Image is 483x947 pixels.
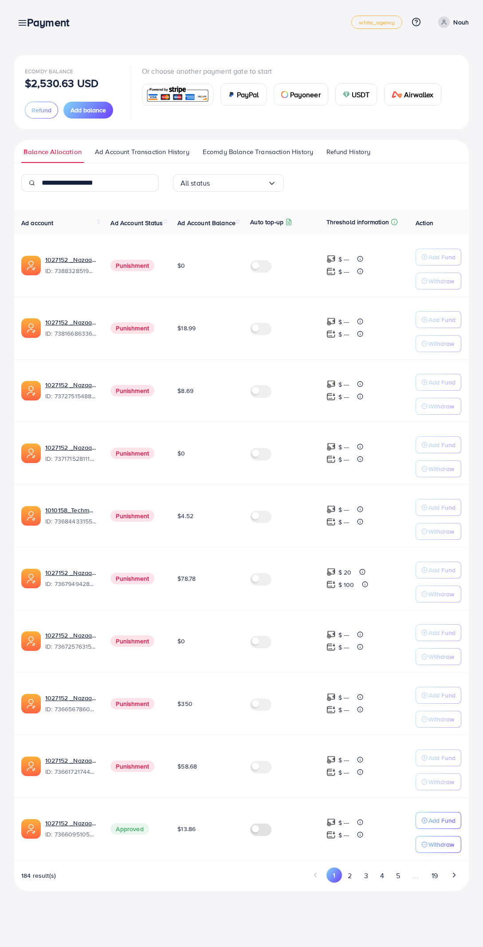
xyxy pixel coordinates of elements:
span: ID: 7366172174454882305 [45,767,96,776]
p: $ 100 [338,579,354,590]
p: $ --- [338,379,349,390]
span: Approved [110,823,149,835]
span: ID: 7388328519014645761 [45,266,96,275]
span: white_agency [359,20,395,25]
span: ID: 7366095105679261697 [45,830,96,839]
p: Withdraw [428,401,454,412]
a: card [142,84,213,106]
a: 1027152 _Nazaagency_016 [45,631,96,640]
div: <span class='underline'>1027152 _Nazaagency_007</span></br>7372751548805726224 [45,380,96,401]
p: Withdraw [428,589,454,599]
span: $18.99 [177,324,196,333]
div: <span class='underline'>1027152 _Nazaagency_04</span></br>7371715281112170513 [45,443,96,464]
p: $ --- [338,504,349,515]
button: Withdraw [416,711,461,728]
span: ID: 7381668633665093648 [45,329,96,338]
p: Withdraw [428,526,454,537]
button: Add Fund [416,249,461,265]
span: Punishment [110,322,154,334]
p: Withdraw [428,464,454,474]
p: $2,530.63 USD [25,78,98,88]
img: top-up amount [326,818,336,827]
p: Withdraw [428,338,454,349]
button: Add Fund [416,562,461,579]
span: $0 [177,261,185,270]
div: <span class='underline'>1027152 _Nazaagency_003</span></br>7367949428067450896 [45,568,96,589]
button: Withdraw [416,273,461,289]
p: $ --- [338,266,349,277]
span: Ecomdy Balance [25,67,73,75]
span: ID: 7372751548805726224 [45,392,96,400]
p: $ --- [338,254,349,265]
img: top-up amount [326,580,336,589]
span: Punishment [110,573,154,584]
p: Add Fund [428,690,456,701]
button: Withdraw [416,460,461,477]
a: Nouh [435,16,469,28]
p: Add Fund [428,753,456,763]
a: cardAirwallex [384,83,441,106]
a: 1027152 _Nazaagency_0051 [45,693,96,702]
span: $4.52 [177,511,193,520]
span: ID: 7371715281112170513 [45,454,96,463]
p: Add Fund [428,815,456,826]
p: Auto top-up [250,217,283,227]
img: ic-ads-acc.e4c84228.svg [21,819,41,839]
span: Punishment [110,260,154,271]
button: Add Fund [416,374,461,391]
div: <span class='underline'>1027152 _Nazaagency_023</span></br>7381668633665093648 [45,318,96,338]
img: card [343,91,350,98]
span: Ad Account Transaction History [95,147,189,157]
span: ID: 7367949428067450896 [45,579,96,588]
button: Withdraw [416,523,461,540]
img: top-up amount [326,830,336,840]
button: Add Fund [416,749,461,766]
button: Add Fund [416,436,461,453]
p: $ --- [338,442,349,452]
p: $ --- [338,755,349,765]
img: ic-ads-acc.e4c84228.svg [21,757,41,776]
p: Add Fund [428,377,456,388]
img: top-up amount [326,630,336,639]
button: Go to page 5 [390,868,406,884]
a: 1010158_Techmanistan pk acc_1715599413927 [45,506,96,515]
img: card [281,91,288,98]
span: Action [416,218,433,227]
a: 1027152 _Nazaagency_023 [45,318,96,327]
span: ID: 7366567860828749825 [45,705,96,713]
p: $ --- [338,392,349,402]
img: ic-ads-acc.e4c84228.svg [21,318,41,338]
iframe: Chat [445,907,476,940]
img: top-up amount [326,317,336,326]
a: 1027152 _Nazaagency_019 [45,255,96,264]
img: card [145,85,210,104]
p: $ --- [338,454,349,465]
img: top-up amount [326,567,336,577]
span: Airwallex [404,89,433,100]
img: top-up amount [326,455,336,464]
button: Go to page 4 [374,868,390,884]
p: $ --- [338,317,349,327]
p: Withdraw [428,276,454,286]
div: <span class='underline'>1027152 _Nazaagency_018</span></br>7366172174454882305 [45,756,96,777]
div: <span class='underline'>1010158_Techmanistan pk acc_1715599413927</span></br>7368443315504726017 [45,506,96,526]
img: top-up amount [326,693,336,702]
img: top-up amount [326,254,336,264]
p: Withdraw [428,714,454,725]
p: $ 20 [338,567,352,578]
button: Add Fund [416,624,461,641]
a: 1027152 _Nazaagency_007 [45,380,96,389]
button: Add Fund [416,499,461,516]
p: $ --- [338,817,349,828]
h3: Payment [27,16,76,29]
p: Or choose another payment gate to start [142,66,448,76]
button: Add Fund [416,687,461,704]
span: Punishment [110,761,154,772]
span: $350 [177,699,192,708]
img: ic-ads-acc.e4c84228.svg [21,444,41,463]
span: All status [181,176,210,190]
div: <span class='underline'>1027152 _Nazaagency_019</span></br>7388328519014645761 [45,255,96,276]
span: ID: 7367257631523782657 [45,642,96,651]
div: <span class='underline'>1027152 _Nazaagency_0051</span></br>7366567860828749825 [45,693,96,714]
div: <span class='underline'>1027152 _Nazaagency_006</span></br>7366095105679261697 [45,819,96,839]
